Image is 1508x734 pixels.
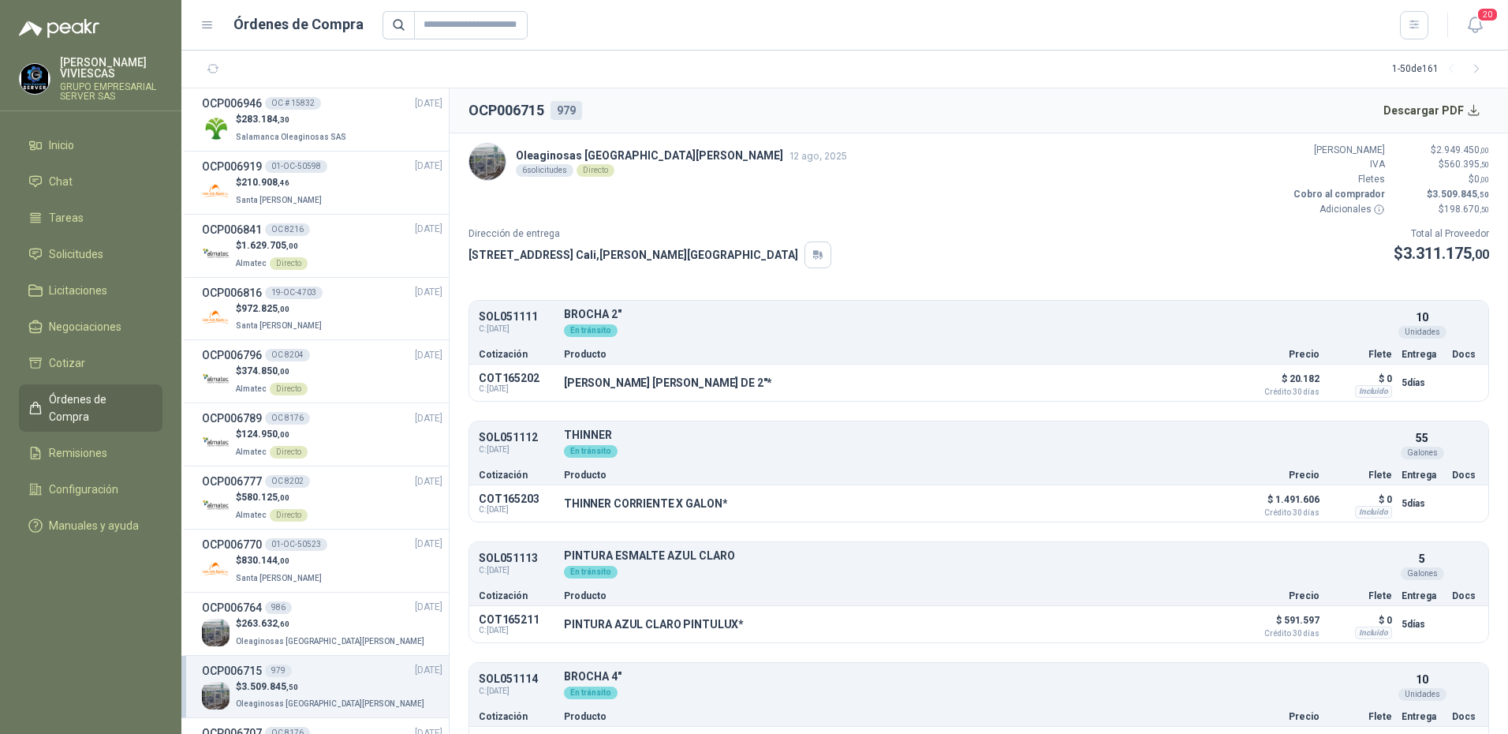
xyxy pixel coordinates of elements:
[1394,227,1489,242] p: Total al Proveedor
[564,618,744,631] p: PINTURA AZUL CLARO PINTULUX*
[564,671,1392,683] p: BROCHA 4"
[516,164,573,177] div: 6 solicitudes
[49,137,74,154] span: Inicio
[241,618,289,629] span: 263.632
[241,555,289,566] span: 830.144
[233,13,364,36] h1: Órdenes de Compra
[1461,11,1489,39] button: 20
[60,57,162,79] p: [PERSON_NAME] VIVIESCAS
[479,712,554,721] p: Cotización
[1241,591,1319,601] p: Precio
[265,475,310,488] div: OC 8202
[1241,630,1319,638] span: Crédito 30 días
[1241,712,1319,721] p: Precio
[270,383,308,395] div: Directo
[1480,146,1489,155] span: ,00
[202,346,262,364] h3: OCP006796
[265,665,292,677] div: 979
[202,178,230,205] img: Company Logo
[202,473,262,490] h3: OCP006777
[1241,369,1319,396] p: $ 20.182
[265,538,327,551] div: 01-OC-50523
[1480,205,1489,214] span: ,50
[479,323,554,335] span: C: [DATE]
[1402,350,1443,359] p: Entrega
[1480,160,1489,169] span: ,50
[479,350,554,359] p: Cotización
[19,19,99,38] img: Logo peakr
[202,599,442,649] a: OCP006764986[DATE] Company Logo$263.632,60Oleaginosas [GEOGRAPHIC_DATA][PERSON_NAME]
[236,553,325,568] p: $
[202,366,230,394] img: Company Logo
[479,432,554,444] p: SOL051112
[265,601,292,614] div: 986
[202,114,230,142] img: Company Logo
[278,178,289,187] span: ,46
[265,97,321,110] div: OC # 15832
[468,99,544,122] h2: OCP006715
[202,158,442,208] a: OCP00691901-OC-50598[DATE] Company Logo$210.908,46Santa [PERSON_NAME]
[241,303,289,314] span: 972.825
[1290,143,1385,158] p: [PERSON_NAME]
[415,348,442,363] span: [DATE]
[415,96,442,111] span: [DATE]
[564,497,727,510] p: THINNER CORRIENTE X GALON*
[1419,550,1425,567] p: 5
[202,536,262,553] h3: OCP006770
[202,599,262,616] h3: OCP006764
[1416,309,1428,326] p: 10
[1452,712,1479,721] p: Docs
[19,474,162,504] a: Configuración
[19,239,162,269] a: Solicitudes
[415,600,442,615] span: [DATE]
[19,203,162,233] a: Tareas
[1394,187,1489,202] p: $
[49,245,103,263] span: Solicitudes
[1436,144,1489,155] span: 2.949.450
[1394,172,1489,187] p: $
[1402,373,1443,392] p: 5 días
[1394,202,1489,217] p: $
[564,566,618,579] div: En tránsito
[19,130,162,160] a: Inicio
[236,364,308,379] p: $
[202,95,442,144] a: OCP006946OC # 15832[DATE] Company Logo$283.184,30Salamanca Oleaginosas SAS
[564,712,1231,721] p: Producto
[265,349,310,361] div: OC 8204
[236,112,349,127] p: $
[265,223,310,236] div: OC 8216
[236,259,267,268] span: Almatec
[1394,242,1489,266] p: $
[415,222,442,237] span: [DATE]
[1355,385,1392,398] div: Incluido
[415,663,442,678] span: [DATE]
[1452,591,1479,601] p: Docs
[241,365,289,376] span: 374.850
[236,196,322,204] span: Santa [PERSON_NAME]
[1472,247,1489,262] span: ,00
[1329,591,1392,601] p: Flete
[286,683,298,691] span: ,50
[564,470,1231,480] p: Producto
[415,285,442,300] span: [DATE]
[202,221,262,238] h3: OCP006841
[1476,7,1499,22] span: 20
[1329,350,1392,359] p: Flete
[1452,470,1479,480] p: Docs
[270,446,308,459] div: Directo
[1416,429,1428,447] p: 55
[278,493,289,502] span: ,00
[1403,244,1489,263] span: 3.311.175
[202,556,230,583] img: Company Logo
[236,616,427,631] p: $
[564,687,618,699] div: En tránsito
[19,275,162,305] a: Licitaciones
[236,427,308,442] p: $
[1290,172,1385,187] p: Fletes
[236,175,325,190] p: $
[202,662,442,712] a: OCP006715979[DATE] Company Logo$3.509.845,50Oleaginosas [GEOGRAPHIC_DATA][PERSON_NAME]
[789,150,847,162] span: 12 ago, 2025
[1432,189,1489,200] span: 3.509.845
[241,681,298,692] span: 3.509.845
[202,473,442,522] a: OCP006777OC 8202[DATE] Company Logo$580.125,00AlmatecDirecto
